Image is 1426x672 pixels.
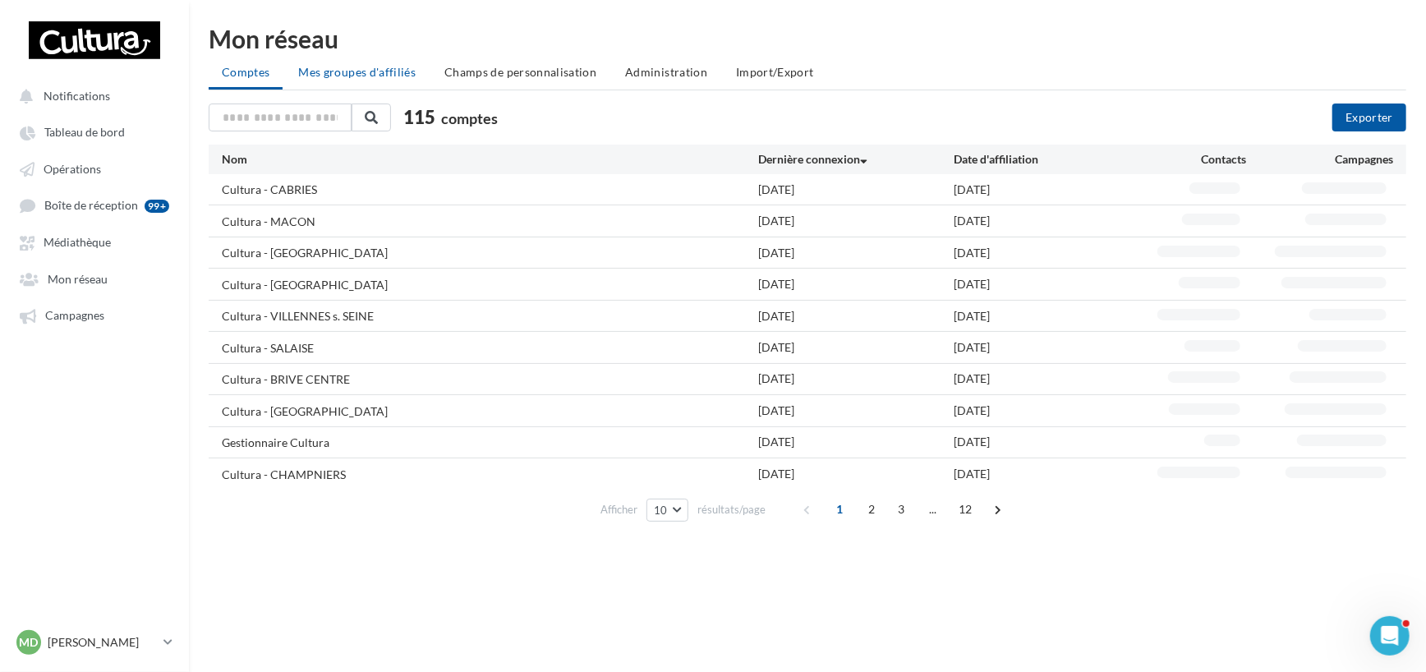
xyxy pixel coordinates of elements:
[759,182,954,198] div: [DATE]
[1370,616,1410,656] iframe: Intercom live chat
[10,81,172,110] button: Notifications
[10,300,179,329] a: Campagnes
[954,308,1149,324] div: [DATE]
[403,104,435,130] span: 115
[222,182,317,198] div: Cultura - CABRIES
[222,277,388,293] div: Cultura - [GEOGRAPHIC_DATA]
[888,496,914,522] span: 3
[145,200,169,213] div: 99+
[444,65,596,79] span: Champs de personnalisation
[222,214,315,230] div: Cultura - MACON
[954,339,1149,356] div: [DATE]
[44,162,101,176] span: Opérations
[954,182,1149,198] div: [DATE]
[222,435,329,451] div: Gestionnaire Cultura
[44,126,125,140] span: Tableau de bord
[48,272,108,286] span: Mon réseau
[952,496,979,522] span: 12
[954,434,1149,450] div: [DATE]
[954,245,1149,261] div: [DATE]
[10,154,179,183] a: Opérations
[44,199,138,213] span: Boîte de réception
[1332,104,1406,131] button: Exporter
[759,245,954,261] div: [DATE]
[858,496,885,522] span: 2
[920,496,946,522] span: ...
[625,65,707,79] span: Administration
[222,467,346,483] div: Cultura - CHAMPNIERS
[954,151,1149,168] div: Date d'affiliation
[954,213,1149,229] div: [DATE]
[45,309,104,323] span: Campagnes
[954,371,1149,387] div: [DATE]
[441,109,498,127] span: comptes
[10,190,179,220] a: Boîte de réception 99+
[954,403,1149,419] div: [DATE]
[759,213,954,229] div: [DATE]
[759,403,954,419] div: [DATE]
[222,308,374,324] div: Cultura - VILLENNES s. SEINE
[759,151,954,168] div: Dernière connexion
[222,403,388,420] div: Cultura - [GEOGRAPHIC_DATA]
[1247,151,1393,168] div: Campagnes
[826,496,853,522] span: 1
[654,504,668,517] span: 10
[954,466,1149,482] div: [DATE]
[10,264,179,293] a: Mon réseau
[44,89,110,103] span: Notifications
[222,371,350,388] div: Cultura - BRIVE CENTRE
[10,117,179,146] a: Tableau de bord
[759,434,954,450] div: [DATE]
[13,627,176,658] a: MD [PERSON_NAME]
[736,65,814,79] span: Import/Export
[222,245,388,261] div: Cultura - [GEOGRAPHIC_DATA]
[600,502,637,518] span: Afficher
[646,499,688,522] button: 10
[10,227,179,256] a: Médiathèque
[759,339,954,356] div: [DATE]
[48,634,157,651] p: [PERSON_NAME]
[759,371,954,387] div: [DATE]
[209,26,1406,51] div: Mon réseau
[954,276,1149,292] div: [DATE]
[298,65,416,79] span: Mes groupes d'affiliés
[222,340,314,357] div: Cultura - SALAISE
[759,276,954,292] div: [DATE]
[1149,151,1247,168] div: Contacts
[44,236,111,250] span: Médiathèque
[759,466,954,482] div: [DATE]
[20,634,39,651] span: MD
[222,151,759,168] div: Nom
[697,502,766,518] span: résultats/page
[759,308,954,324] div: [DATE]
